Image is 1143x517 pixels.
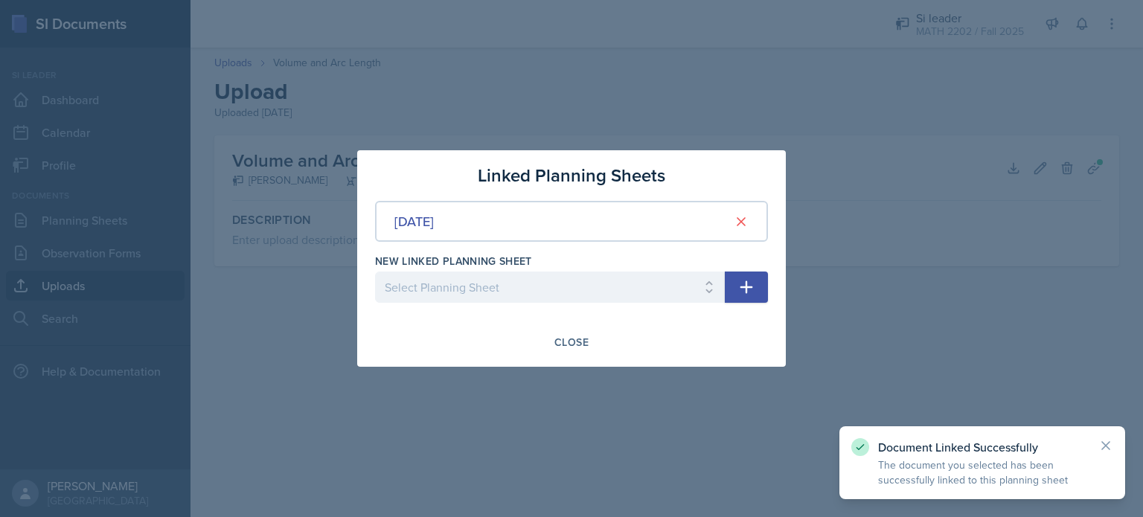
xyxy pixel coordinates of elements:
[878,440,1086,455] p: Document Linked Successfully
[394,211,434,231] div: [DATE]
[554,336,589,348] div: Close
[375,254,532,269] label: New Linked Planning Sheet
[545,330,598,355] button: Close
[478,162,665,189] h3: Linked Planning Sheets
[878,457,1086,487] p: The document you selected has been successfully linked to this planning sheet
